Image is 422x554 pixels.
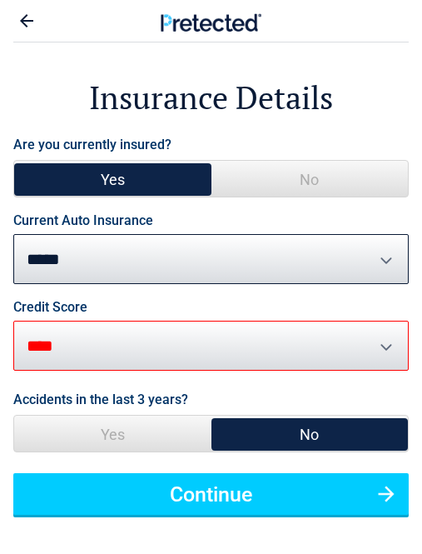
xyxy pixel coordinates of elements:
[211,161,409,198] span: No
[14,161,211,198] span: Yes
[14,416,211,453] span: Yes
[161,13,261,32] img: Main Logo
[211,416,409,453] span: No
[13,133,171,156] label: Are you currently insured?
[13,473,409,515] button: Continue
[13,214,153,227] label: Current Auto Insurance
[13,388,188,411] label: Accidents in the last 3 years?
[13,301,87,314] label: Credit Score
[13,77,409,119] h2: Insurance Details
